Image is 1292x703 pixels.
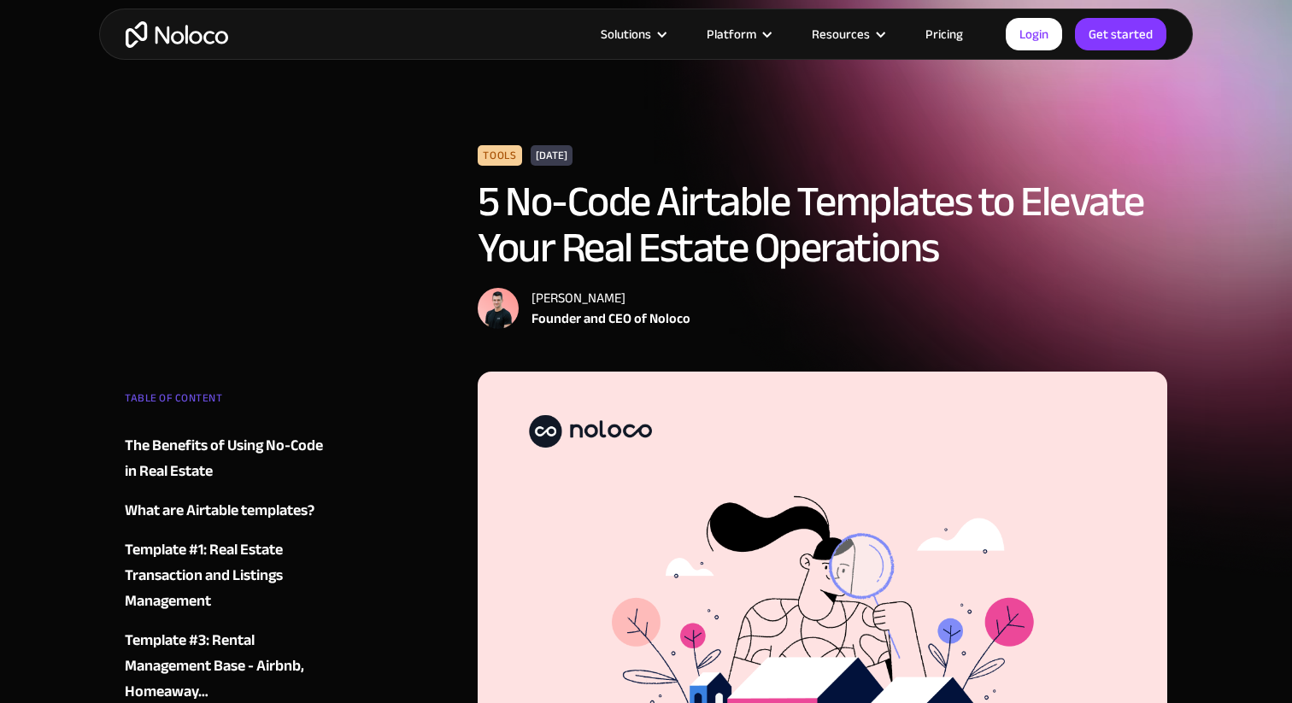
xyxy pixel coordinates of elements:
[812,23,870,45] div: Resources
[579,23,685,45] div: Solutions
[707,23,756,45] div: Platform
[125,498,314,524] div: What are Airtable templates?
[1006,18,1062,50] a: Login
[478,179,1167,271] h1: 5 No-Code Airtable Templates to Elevate Your Real Estate Operations
[126,21,228,48] a: home
[531,308,690,329] div: Founder and CEO of Noloco
[1075,18,1166,50] a: Get started
[685,23,790,45] div: Platform
[531,145,573,166] div: [DATE]
[790,23,904,45] div: Resources
[125,537,332,614] a: Template #1: Real Estate Transaction and Listings Management
[125,385,332,419] div: TABLE OF CONTENT
[904,23,984,45] a: Pricing
[125,498,332,524] a: What are Airtable templates?
[531,288,690,308] div: [PERSON_NAME]
[601,23,651,45] div: Solutions
[478,145,521,166] div: Tools
[125,433,332,484] a: The Benefits of Using No-Code in Real Estate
